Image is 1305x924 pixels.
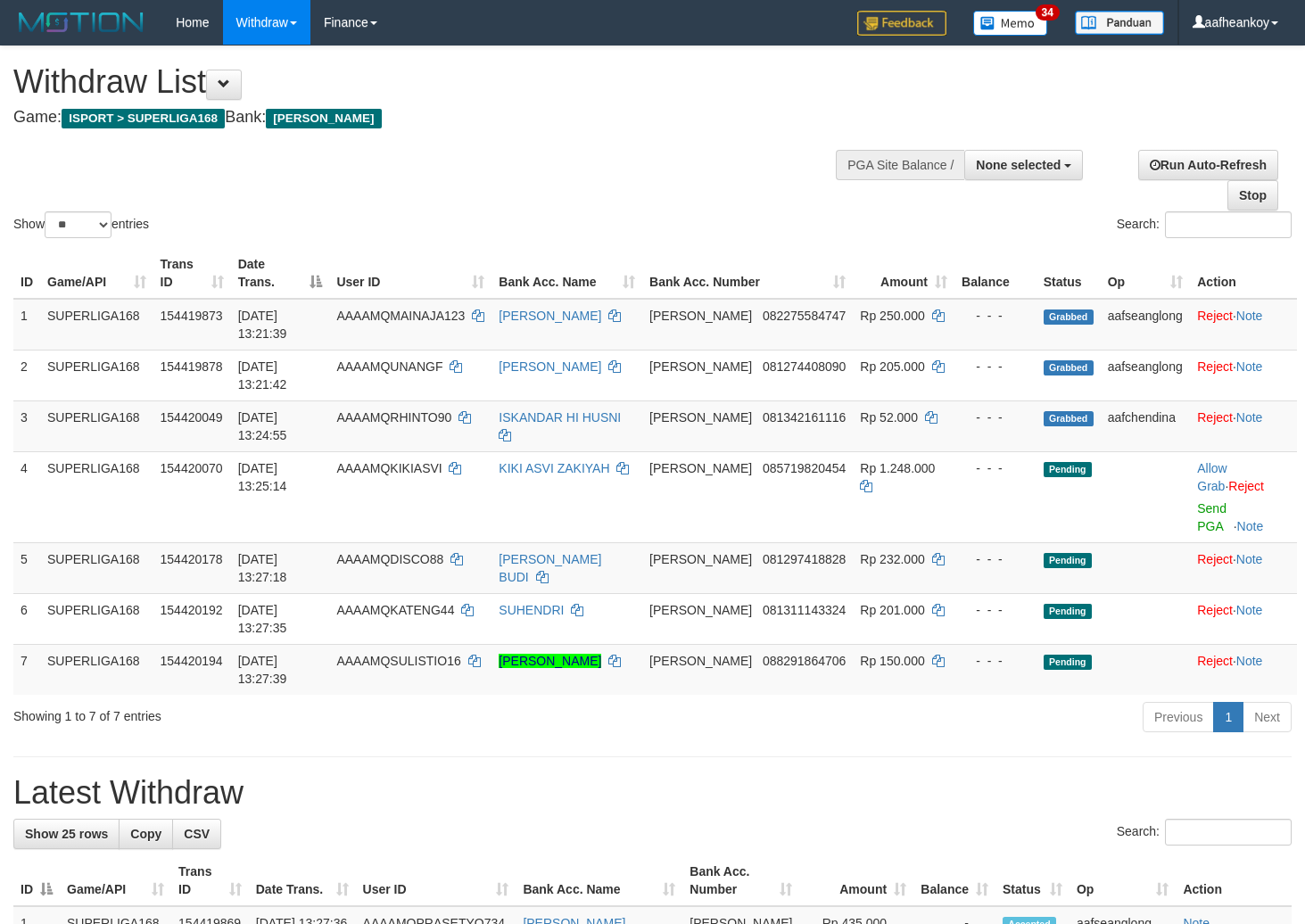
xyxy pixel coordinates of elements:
span: AAAAMQMAINAJA123 [336,309,465,323]
th: Date Trans.: activate to sort column ascending [249,855,356,906]
span: Grabbed [1044,309,1094,325]
span: 154420178 [161,552,223,566]
a: Reject [1228,479,1264,493]
span: AAAAMQSULISTIO16 [336,654,460,668]
td: 6 [13,593,40,644]
span: 154420194 [161,654,223,668]
span: Copy 085719820454 to clipboard [763,461,846,475]
span: Pending [1044,604,1092,619]
th: Bank Acc. Name: activate to sort column ascending [491,248,642,299]
a: [PERSON_NAME] BUDI [499,552,601,584]
span: Rp 201.000 [860,603,924,617]
th: Amount: activate to sort column ascending [799,855,913,906]
span: 154420192 [161,603,223,617]
span: 154420049 [161,410,223,425]
td: 4 [13,451,40,542]
th: Date Trans.: activate to sort column descending [231,248,330,299]
a: Note [1236,359,1263,374]
th: Status [1037,248,1101,299]
span: [PERSON_NAME] [649,359,752,374]
a: Reject [1197,309,1233,323]
span: [DATE] 13:21:42 [238,359,287,392]
a: Next [1243,702,1292,732]
div: - - - [962,550,1029,568]
a: Note [1237,519,1264,533]
span: None selected [976,158,1061,172]
th: Balance [954,248,1037,299]
span: Copy 088291864706 to clipboard [763,654,846,668]
span: Grabbed [1044,411,1094,426]
td: SUPERLIGA168 [40,644,153,695]
img: MOTION_logo.png [13,9,149,36]
a: Note [1236,603,1263,617]
img: panduan.png [1075,11,1164,35]
a: Stop [1227,180,1278,210]
span: Rp 52.000 [860,410,918,425]
label: Search: [1117,819,1292,846]
span: [PERSON_NAME] [649,461,752,475]
a: Show 25 rows [13,819,120,849]
select: Showentries [45,211,112,238]
span: [PERSON_NAME] [266,109,381,128]
span: [DATE] 13:27:39 [238,654,287,686]
span: Rp 232.000 [860,552,924,566]
th: Op: activate to sort column ascending [1101,248,1191,299]
span: Grabbed [1044,360,1094,375]
span: [DATE] 13:27:35 [238,603,287,635]
a: ISKANDAR HI HUSNI [499,410,621,425]
span: 154419873 [161,309,223,323]
th: User ID: activate to sort column ascending [329,248,491,299]
a: Note [1236,552,1263,566]
div: - - - [962,601,1029,619]
div: - - - [962,307,1029,325]
td: 1 [13,299,40,351]
span: [PERSON_NAME] [649,309,752,323]
th: Action [1176,855,1292,906]
h4: Game: Bank: [13,109,852,127]
span: AAAAMQUNANGF [336,359,442,374]
h1: Withdraw List [13,64,852,100]
span: Copy 082275584747 to clipboard [763,309,846,323]
th: Game/API: activate to sort column ascending [40,248,153,299]
th: ID: activate to sort column descending [13,855,60,906]
div: - - - [962,408,1029,426]
td: · [1190,400,1297,451]
td: SUPERLIGA168 [40,593,153,644]
th: Amount: activate to sort column ascending [853,248,954,299]
span: · [1197,461,1228,493]
td: 2 [13,350,40,400]
span: 154419878 [161,359,223,374]
td: · [1190,451,1297,542]
a: Run Auto-Refresh [1138,150,1278,180]
span: 154420070 [161,461,223,475]
span: Copy 081342161116 to clipboard [763,410,846,425]
th: Bank Acc. Number: activate to sort column ascending [642,248,853,299]
span: [DATE] 13:25:14 [238,461,287,493]
th: Trans ID: activate to sort column ascending [171,855,249,906]
a: Reject [1197,654,1233,668]
a: Reject [1197,603,1233,617]
td: SUPERLIGA168 [40,299,153,351]
a: [PERSON_NAME] [499,359,601,374]
span: Copy 081297418828 to clipboard [763,552,846,566]
td: aafseanglong [1101,350,1191,400]
td: aafchendina [1101,400,1191,451]
span: Pending [1044,462,1092,477]
a: KIKI ASVI ZAKIYAH [499,461,609,475]
span: [DATE] 13:27:18 [238,552,287,584]
td: 7 [13,644,40,695]
div: - - - [962,459,1029,477]
th: Bank Acc. Number: activate to sort column ascending [682,855,799,906]
div: PGA Site Balance / [836,150,964,180]
span: AAAAMQRHINTO90 [336,410,451,425]
span: AAAAMQKIKIASVI [336,461,442,475]
span: Rp 1.248.000 [860,461,935,475]
a: Send PGA [1197,501,1227,533]
a: Copy [119,819,173,849]
input: Search: [1165,211,1292,238]
span: [PERSON_NAME] [649,410,752,425]
th: ID [13,248,40,299]
span: Show 25 rows [25,827,108,841]
span: 34 [1036,4,1060,21]
span: [DATE] 13:24:55 [238,410,287,442]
